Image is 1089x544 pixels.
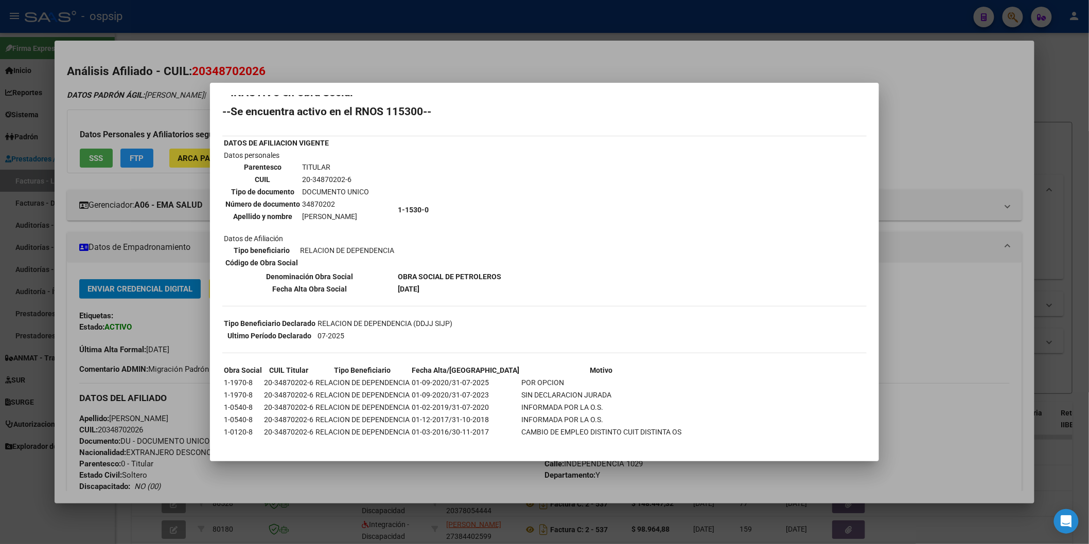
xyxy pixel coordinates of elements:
[223,414,262,425] td: 1-0540-8
[264,414,314,425] td: 20-34870202-6
[315,414,410,425] td: RELACION DE DEPENDENCIA
[1054,509,1079,534] div: Open Intercom Messenger
[302,211,370,222] td: [PERSON_NAME]
[411,365,520,376] th: Fecha Alta/[GEOGRAPHIC_DATA]
[315,365,410,376] th: Tipo Beneficiario
[224,139,329,147] b: DATOS DE AFILIACION VIGENTE
[223,426,262,438] td: 1-0120-8
[225,161,301,173] th: Parentesco
[398,206,429,214] b: 1-1530-0
[302,186,370,197] td: DOCUMENTO UNICO
[222,87,867,98] h2: --INACTIVO en Obra Social--
[225,245,298,256] th: Tipo beneficiario
[521,426,682,438] td: CAMBIO DE EMPLEO DISTINTO CUIT DISTINTA OS
[223,283,396,295] th: Fecha Alta Obra Social
[302,161,370,173] td: TITULAR
[398,285,419,293] b: [DATE]
[225,186,301,197] th: Tipo de documento
[223,318,316,329] th: Tipo Beneficiario Declarado
[223,365,262,376] th: Obra Social
[398,273,501,281] b: OBRA SOCIAL DE PETROLEROS
[225,211,301,222] th: Apellido y nombre
[315,402,410,413] td: RELACION DE DEPENDENCIA
[521,377,682,388] td: POR OPCION
[223,271,396,282] th: Denominación Obra Social
[521,414,682,425] td: INFORMADA POR LA O.S.
[264,402,314,413] td: 20-34870202-6
[264,365,314,376] th: CUIL Titular
[411,414,520,425] td: 01-12-2017/31-10-2018
[225,198,301,210] th: Número de documento
[411,426,520,438] td: 01-03-2016/30-11-2017
[317,318,453,329] td: RELACION DE DEPENDENCIA (DDJJ SIJP)
[411,389,520,401] td: 01-09-2020/31-07-2023
[223,150,396,270] td: Datos personales Datos de Afiliación
[223,377,262,388] td: 1-1970-8
[300,245,395,256] td: RELACION DE DEPENDENCIA
[225,257,298,268] th: Código de Obra Social
[411,377,520,388] td: 01-09-2020/31-07-2025
[223,330,316,341] th: Ultimo Período Declarado
[411,402,520,413] td: 01-02-2019/31-07-2020
[223,389,262,401] td: 1-1970-8
[521,389,682,401] td: SIN DECLARACION JURADA
[302,174,370,185] td: 20-34870202-6
[302,198,370,210] td: 34870202
[315,426,410,438] td: RELACION DE DEPENDENCIA
[521,365,682,376] th: Motivo
[264,389,314,401] td: 20-34870202-6
[317,330,453,341] td: 07-2025
[225,174,301,185] th: CUIL
[264,426,314,438] td: 20-34870202-6
[315,389,410,401] td: RELACION DE DEPENDENCIA
[222,106,867,117] h2: --Se encuentra activo en el RNOS 115300--
[223,402,262,413] td: 1-0540-8
[521,402,682,413] td: INFORMADA POR LA O.S.
[315,377,410,388] td: RELACION DE DEPENDENCIA
[264,377,314,388] td: 20-34870202-6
